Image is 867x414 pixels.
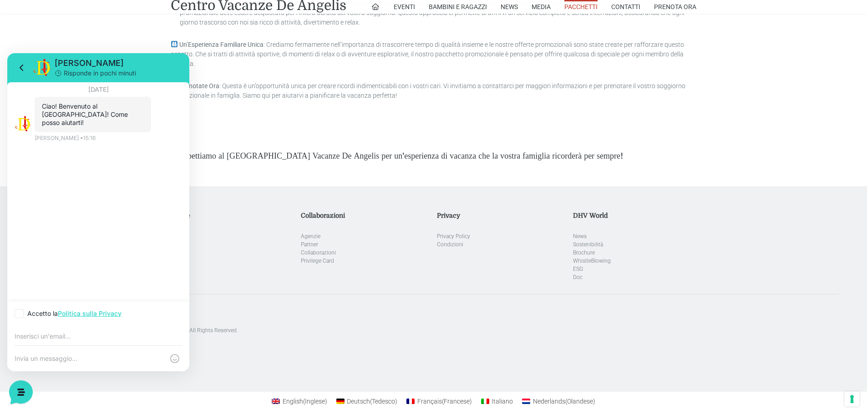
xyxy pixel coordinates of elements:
[573,212,702,219] h5: DHV World
[593,398,595,405] span: )
[27,81,88,89] p: [PERSON_NAME] • 15:16
[347,398,370,405] span: Deutsch
[283,398,303,405] span: English
[477,395,518,407] a: Italiano
[565,398,567,405] span: (
[7,279,175,287] input: Inserisci un'email...
[303,398,305,405] span: (
[437,233,470,239] a: Privacy Policy
[301,212,430,219] h5: Collaborazioni
[301,249,336,256] a: Collaborazioni
[573,274,583,280] a: Doc
[325,398,327,405] span: )
[844,391,860,407] button: Le tue preferenze relative al consenso per le tecnologie di tracciamento
[370,398,397,405] span: Tedesco
[7,53,189,371] iframe: Customerly Messenger
[437,241,463,248] a: Condizioni
[417,398,442,405] span: Français
[573,266,583,272] a: ESG
[517,395,600,407] a: Nederlands(Olandese)
[179,41,264,48] strong: Un’Esperienza Familiare Unica
[442,398,444,405] span: (
[51,256,114,264] a: Politica sulla Privacy
[301,258,334,264] a: Privilege Card
[470,398,472,405] span: )
[573,249,595,256] a: Brochure
[402,395,477,407] a: Français(Francese)
[29,326,839,334] p: [GEOGRAPHIC_DATA]. Designed with special care by Marktime srl. All Rights Reserved.
[395,398,397,405] span: )
[437,212,566,219] h5: Privacy
[301,241,318,248] a: Partner
[442,398,472,405] span: Francese
[7,63,24,79] img: light
[370,398,372,405] span: (
[171,41,177,47] img: 👨‍👩‍👧‍👦
[171,151,696,161] h4: Vi aspettiamo al [GEOGRAPHIC_DATA] Vacanze De Angelis per un'esperienza di vacanza che la vostra ...
[492,398,513,405] span: Italiano
[267,395,332,407] a: English(Inglese)
[565,398,595,405] span: Olandese
[165,212,294,219] h5: Carriere
[20,256,114,265] p: Accetto la
[573,233,587,239] a: News
[171,40,696,69] p: : Crediamo fermamente nell’importanza di trascorrere tempo di qualità insieme e le nostre offerte...
[533,398,565,405] span: Nederlands
[301,233,320,239] a: Agenzie
[573,258,611,264] a: WhistleBlowing
[7,379,35,406] iframe: Customerly Messenger Launcher
[573,241,603,248] a: Sostenibilità
[179,82,219,90] strong: Prenotate Ora
[332,395,402,407] a: Deutsch(Tedesco)
[171,81,696,100] p: : Questa è un’opportunità unica per creare ricordi indimenticabili con i vostri cari. Vi invitiam...
[303,398,327,405] span: Inglese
